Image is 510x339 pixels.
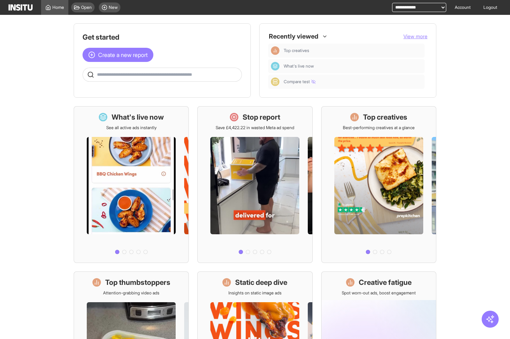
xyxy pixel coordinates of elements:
button: View more [403,33,427,40]
p: Best-performing creatives at a glance [343,125,415,131]
div: Comparison [271,77,279,86]
span: Top creatives [284,48,309,53]
button: Create a new report [83,48,153,62]
span: Create a new report [98,51,148,59]
span: New [109,5,118,10]
h1: What's live now [112,112,164,122]
h1: Stop report [243,112,280,122]
h1: Top thumbstoppers [105,277,170,287]
div: Insights [271,46,279,55]
span: What's live now [284,63,314,69]
img: Logo [8,4,33,11]
h1: Static deep dive [235,277,287,287]
span: Top creatives [284,48,422,53]
span: View more [403,33,427,39]
a: Stop reportSave £4,422.22 in wasted Meta ad spend [197,106,312,263]
div: Dashboard [271,62,279,70]
a: Top creativesBest-performing creatives at a glance [321,106,436,263]
span: What's live now [284,63,422,69]
h1: Top creatives [363,112,407,122]
h1: Get started [83,32,242,42]
p: See all active ads instantly [106,125,157,131]
span: Home [52,5,64,10]
p: Attention-grabbing video ads [103,290,159,296]
span: Compare test [284,79,422,85]
p: Insights on static image ads [228,290,282,296]
p: Save £4,422.22 in wasted Meta ad spend [216,125,294,131]
a: What's live nowSee all active ads instantly [74,106,189,263]
span: Compare test [284,79,316,85]
span: Open [81,5,92,10]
